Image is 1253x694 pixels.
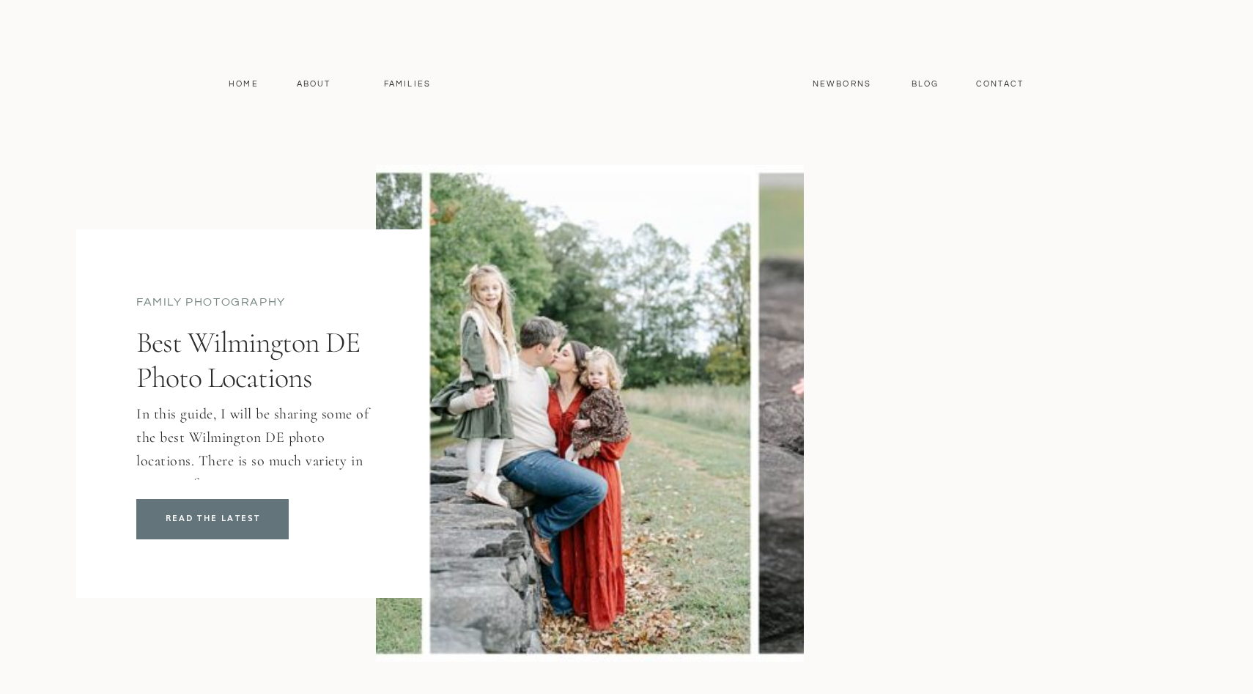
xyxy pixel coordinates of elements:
[376,165,804,662] img: Brandywine Creek State Park is a perfect location for family photos in Wilmington DE
[136,296,286,308] a: family photography
[968,78,1032,91] a: contact
[908,78,942,91] a: Blog
[136,402,372,637] p: In this guide, I will be sharing some of the best Wilmington DE photo locations. There is so much...
[222,78,265,91] a: Home
[143,512,283,526] a: READ THE LATEST
[374,78,440,91] a: Families
[136,499,289,539] a: Best Wilmington DE Photo Locations
[292,78,335,91] a: About
[136,325,360,395] a: Best Wilmington DE Photo Locations
[807,78,877,91] a: Newborns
